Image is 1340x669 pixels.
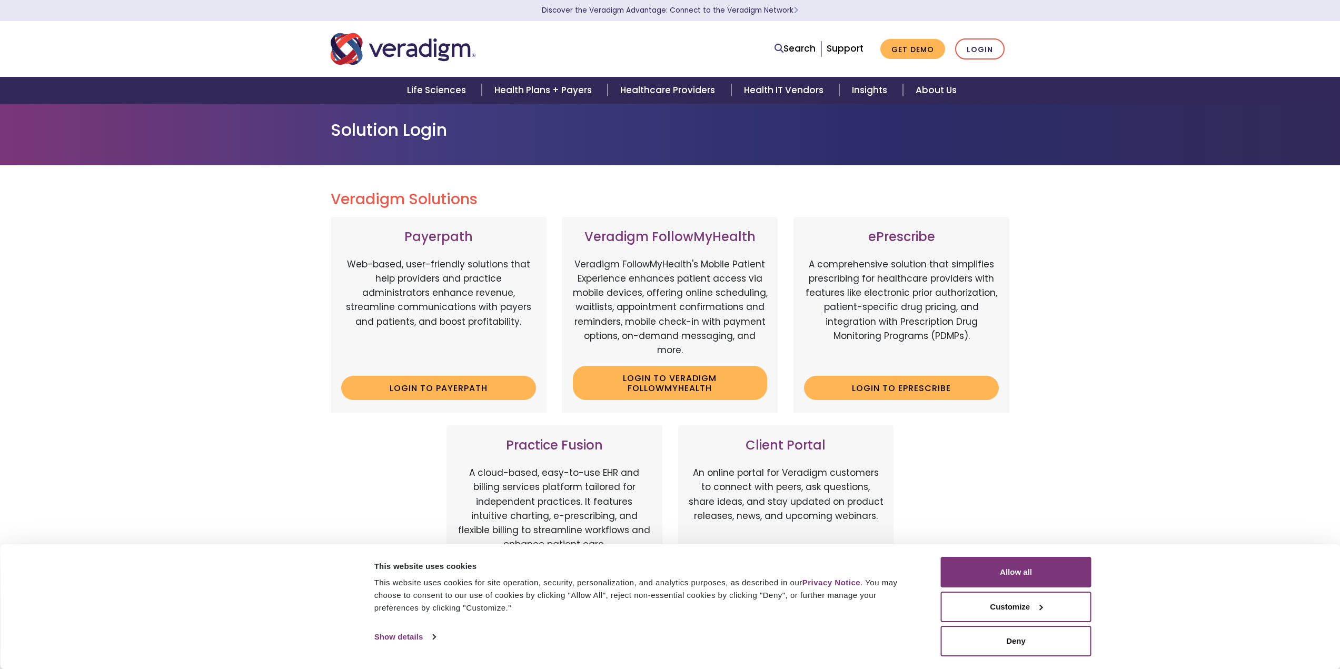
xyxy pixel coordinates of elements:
[331,191,1010,208] h2: Veradigm Solutions
[903,77,969,104] a: About Us
[941,557,1091,587] button: Allow all
[482,77,608,104] a: Health Plans + Payers
[880,39,945,59] a: Get Demo
[689,466,884,552] p: An online portal for Veradigm customers to connect with peers, ask questions, share ideas, and st...
[457,438,652,453] h3: Practice Fusion
[457,466,652,552] p: A cloud-based, easy-to-use EHR and billing services platform tailored for independent practices. ...
[374,629,435,645] a: Show details
[573,366,768,400] a: Login to Veradigm FollowMyHealth
[341,229,536,245] h3: Payerpath
[804,229,999,245] h3: ePrescribe
[331,32,475,66] img: Veradigm logo
[802,578,860,587] a: Privacy Notice
[839,77,903,104] a: Insights
[331,120,1010,140] h1: Solution Login
[341,376,536,400] a: Login to Payerpath
[804,376,999,400] a: Login to ePrescribe
[374,576,917,614] div: This website uses cookies for site operation, security, personalization, and analytics purposes, ...
[608,77,731,104] a: Healthcare Providers
[827,42,863,55] a: Support
[394,77,482,104] a: Life Sciences
[542,5,798,15] a: Discover the Veradigm Advantage: Connect to the Veradigm NetworkLearn More
[374,560,917,573] div: This website uses cookies
[341,257,536,368] p: Web-based, user-friendly solutions that help providers and practice administrators enhance revenu...
[775,42,816,56] a: Search
[804,257,999,368] p: A comprehensive solution that simplifies prescribing for healthcare providers with features like ...
[941,592,1091,622] button: Customize
[689,438,884,453] h3: Client Portal
[793,5,798,15] span: Learn More
[573,229,768,245] h3: Veradigm FollowMyHealth
[941,626,1091,656] button: Deny
[731,77,839,104] a: Health IT Vendors
[955,38,1005,60] a: Login
[573,257,768,357] p: Veradigm FollowMyHealth's Mobile Patient Experience enhances patient access via mobile devices, o...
